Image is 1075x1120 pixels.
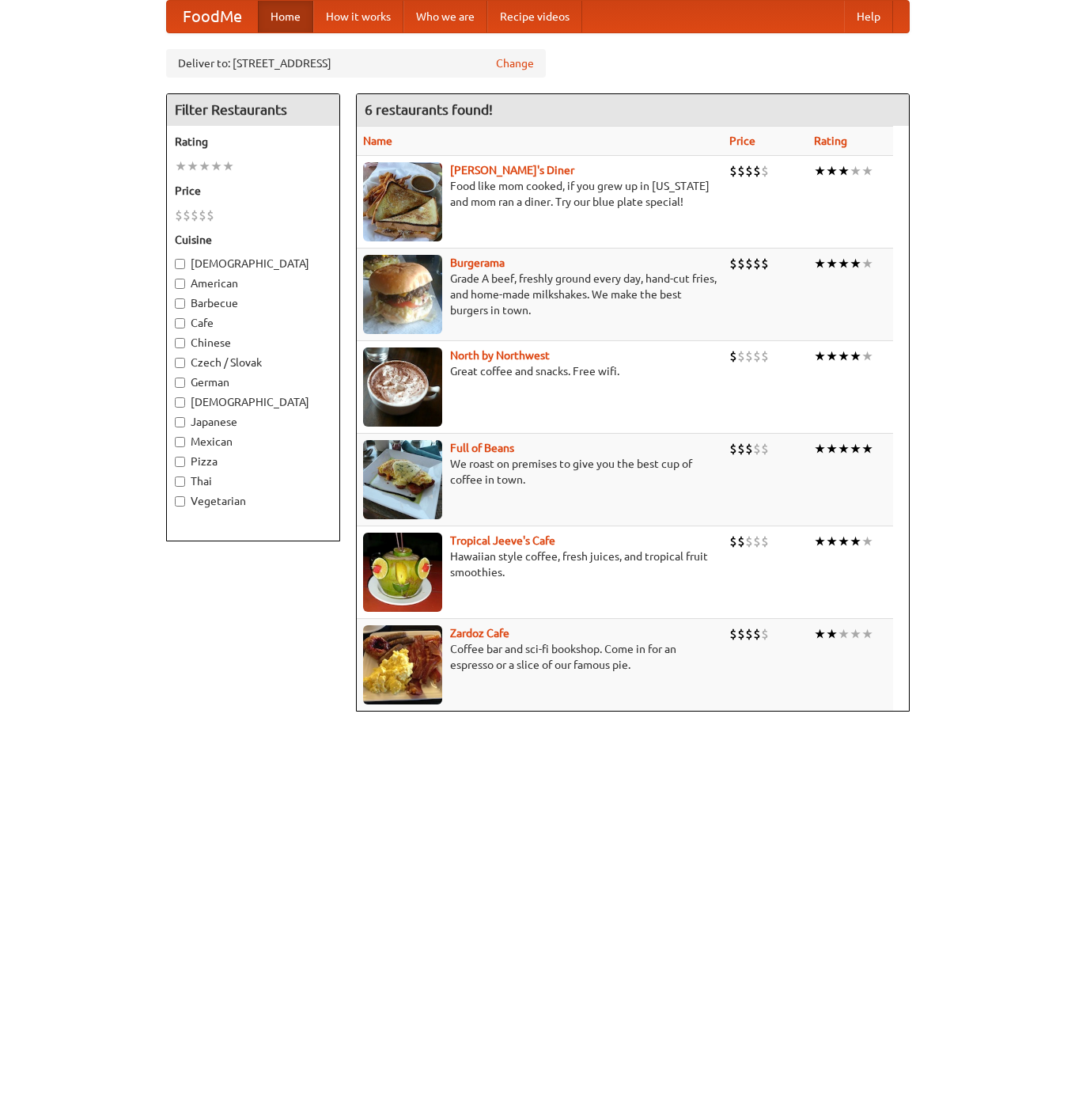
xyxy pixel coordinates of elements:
[729,162,737,180] li: $
[363,440,442,519] img: beans.jpg
[175,394,331,410] label: [DEMOGRAPHIC_DATA]
[814,533,826,550] li: ★
[814,347,826,365] li: ★
[313,1,403,32] a: How it works
[850,347,861,365] li: ★
[753,440,761,457] li: $
[737,347,745,365] li: $
[838,440,850,457] li: ★
[222,158,234,175] li: ★
[729,440,737,457] li: $
[753,533,761,550] li: $
[814,135,847,147] a: Rating
[745,625,753,643] li: $
[745,347,753,365] li: $
[175,358,185,368] input: Czech / Slovak
[496,55,534,71] a: Change
[199,207,206,224] li: $
[761,533,769,550] li: $
[403,1,487,32] a: Who we are
[175,275,331,291] label: American
[175,256,331,271] label: [DEMOGRAPHIC_DATA]
[175,374,331,390] label: German
[363,135,392,147] a: Name
[363,625,442,704] img: zardoz.jpg
[745,162,753,180] li: $
[761,440,769,457] li: $
[175,434,331,450] label: Mexican
[814,162,826,180] li: ★
[206,207,214,224] li: $
[729,255,737,272] li: $
[814,255,826,272] li: ★
[737,440,745,457] li: $
[861,162,873,180] li: ★
[861,255,873,272] li: ★
[175,338,185,348] input: Chinese
[175,295,331,311] label: Barbecue
[737,533,745,550] li: $
[175,279,185,289] input: American
[175,335,331,351] label: Chinese
[729,135,755,147] a: Price
[826,162,838,180] li: ★
[838,533,850,550] li: ★
[487,1,582,32] a: Recipe videos
[450,256,505,269] a: Burgerama
[745,533,753,550] li: $
[175,473,331,489] label: Thai
[175,437,185,447] input: Mexican
[850,255,861,272] li: ★
[838,162,850,180] li: ★
[175,183,331,199] h5: Price
[826,625,838,643] li: ★
[363,641,717,673] p: Coffee bar and sci-fi bookshop. Come in for an espresso or a slice of our famous pie.
[850,625,861,643] li: ★
[814,625,826,643] li: ★
[363,271,717,318] p: Grade A beef, freshly ground every day, hand-cut fries, and home-made milkshakes. We make the bes...
[363,549,717,580] p: Hawaiian style coffee, fresh juices, and tropical fruit smoothies.
[175,315,331,331] label: Cafe
[826,255,838,272] li: ★
[175,158,187,175] li: ★
[175,496,185,507] input: Vegetarian
[450,349,550,362] b: North by Northwest
[450,627,509,640] b: Zardoz Cafe
[175,378,185,388] input: German
[814,440,826,457] li: ★
[175,298,185,309] input: Barbecue
[450,164,574,177] a: [PERSON_NAME]'s Diner
[175,457,185,467] input: Pizza
[175,355,331,370] label: Czech / Slovak
[175,417,185,427] input: Japanese
[745,440,753,457] li: $
[838,255,850,272] li: ★
[365,102,493,117] ng-pluralize: 6 restaurants found!
[175,397,185,408] input: [DEMOGRAPHIC_DATA]
[761,347,769,365] li: $
[737,255,745,272] li: $
[175,259,185,269] input: [DEMOGRAPHIC_DATA]
[761,162,769,180] li: $
[175,232,331,248] h5: Cuisine
[753,347,761,365] li: $
[753,162,761,180] li: $
[861,625,873,643] li: ★
[199,158,210,175] li: ★
[838,625,850,643] li: ★
[363,347,442,427] img: north.jpg
[450,534,555,547] a: Tropical Jeeve's Cafe
[826,533,838,550] li: ★
[753,625,761,643] li: $
[761,255,769,272] li: $
[175,318,185,328] input: Cafe
[753,255,761,272] li: $
[175,476,185,487] input: Thai
[450,442,514,454] a: Full of Beans
[826,440,838,457] li: ★
[761,625,769,643] li: $
[175,493,331,509] label: Vegetarian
